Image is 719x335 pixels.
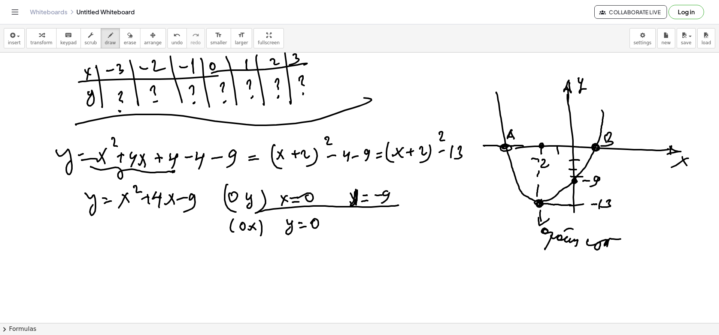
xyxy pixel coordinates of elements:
[594,5,667,19] button: Collaborate Live
[4,28,25,48] button: insert
[677,28,696,48] button: save
[235,40,248,45] span: larger
[186,28,205,48] button: redoredo
[101,28,120,48] button: draw
[9,6,21,18] button: Toggle navigation
[238,31,245,40] i: format_size
[629,28,656,48] button: settings
[105,40,116,45] span: draw
[206,28,231,48] button: format_sizesmaller
[173,31,180,40] i: undo
[701,40,711,45] span: load
[191,40,201,45] span: redo
[119,28,140,48] button: erase
[167,28,187,48] button: undoundo
[634,40,652,45] span: settings
[258,40,279,45] span: fullscreen
[140,28,166,48] button: arrange
[668,5,704,19] button: Log in
[30,40,52,45] span: transform
[681,40,691,45] span: save
[85,40,97,45] span: scrub
[172,40,183,45] span: undo
[60,40,77,45] span: keypad
[601,9,661,15] span: Collaborate Live
[56,28,81,48] button: keyboardkeypad
[65,31,72,40] i: keyboard
[661,40,671,45] span: new
[215,31,222,40] i: format_size
[254,28,283,48] button: fullscreen
[192,31,199,40] i: redo
[124,40,136,45] span: erase
[697,28,715,48] button: load
[231,28,252,48] button: format_sizelarger
[657,28,675,48] button: new
[210,40,227,45] span: smaller
[8,40,21,45] span: insert
[26,28,57,48] button: transform
[81,28,101,48] button: scrub
[144,40,162,45] span: arrange
[30,8,67,16] a: Whiteboards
